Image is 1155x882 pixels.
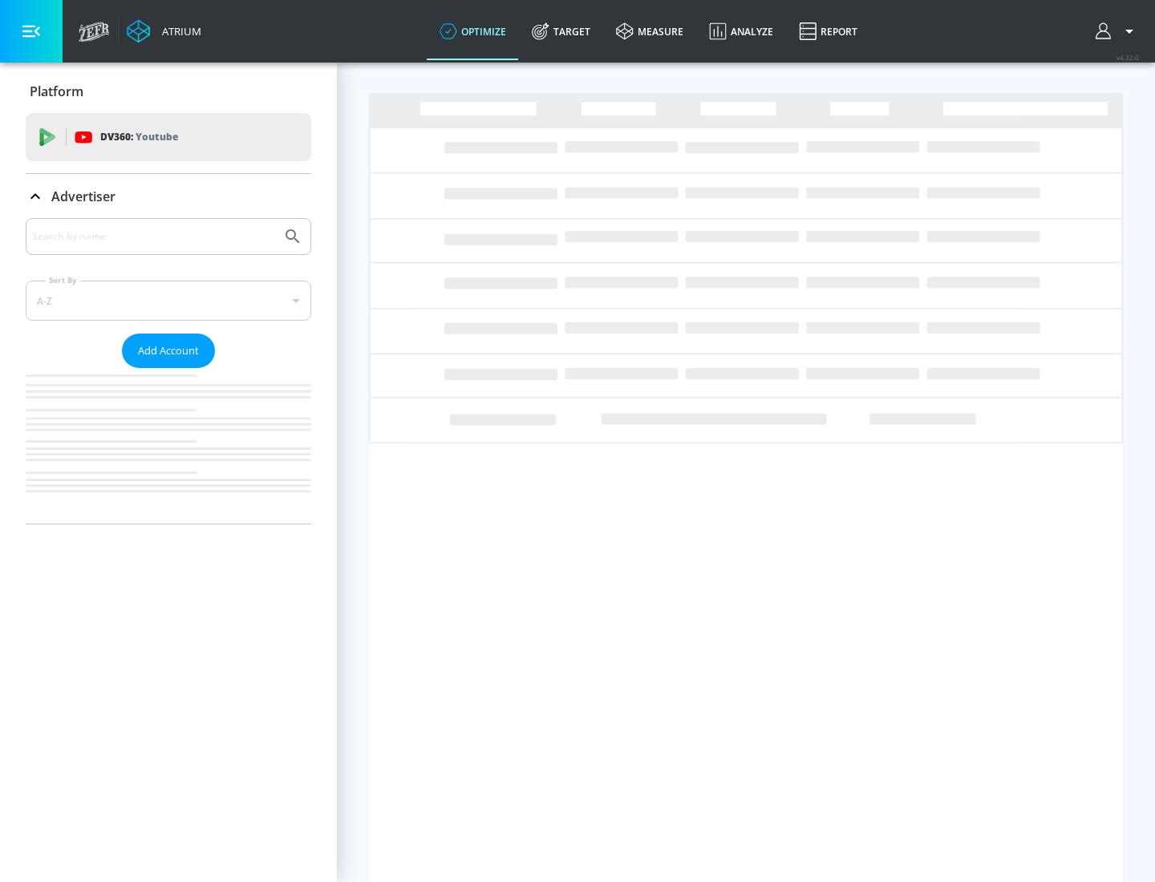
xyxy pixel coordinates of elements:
div: Platform [26,69,311,114]
div: A-Z [26,281,311,321]
p: Platform [30,83,83,100]
a: Analyze [696,2,786,60]
a: Target [519,2,603,60]
nav: list of Advertiser [26,368,311,524]
input: Search by name [32,226,275,247]
div: Atrium [156,24,201,38]
span: Add Account [138,342,199,360]
a: optimize [427,2,519,60]
p: Advertiser [51,188,115,205]
a: measure [603,2,696,60]
p: DV360: [100,128,178,146]
label: Sort By [46,275,80,285]
span: v 4.32.0 [1116,53,1139,62]
p: Youtube [136,128,178,145]
div: Advertiser [26,174,311,219]
button: Add Account [122,334,215,368]
div: Advertiser [26,218,311,524]
a: Report [786,2,870,60]
a: Atrium [127,19,201,43]
div: DV360: Youtube [26,113,311,161]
